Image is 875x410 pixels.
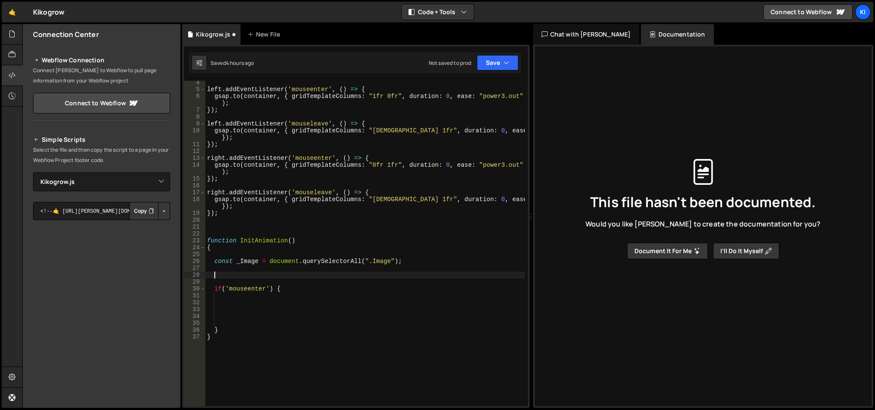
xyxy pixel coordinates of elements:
[184,217,205,223] div: 20
[184,327,205,334] div: 36
[590,195,816,209] span: This file hasn't been documented.
[184,155,205,162] div: 13
[184,93,205,107] div: 6
[713,243,779,259] button: I’ll do it myself
[184,182,205,189] div: 16
[184,79,205,86] div: 4
[184,127,205,141] div: 10
[33,145,170,165] p: Select the file and then copy the script to a page in your Webflow Project footer code.
[184,148,205,155] div: 12
[533,24,640,45] div: Chat with [PERSON_NAME]
[184,320,205,327] div: 35
[184,141,205,148] div: 11
[184,113,205,120] div: 8
[184,162,205,175] div: 14
[641,24,713,45] div: Documentation
[184,107,205,113] div: 7
[184,210,205,217] div: 19
[184,334,205,340] div: 37
[184,292,205,299] div: 31
[33,30,99,39] h2: Connection Center
[33,202,170,220] textarea: <!--🤙 [URL][PERSON_NAME][DOMAIN_NAME]> <script>document.addEventListener("DOMContentLoaded", func...
[184,258,205,265] div: 26
[184,175,205,182] div: 15
[184,278,205,285] div: 29
[184,272,205,278] div: 28
[184,86,205,93] div: 5
[184,251,205,258] div: 25
[184,223,205,230] div: 21
[184,306,205,313] div: 33
[129,202,170,220] div: Button group with nested dropdown
[585,219,820,229] span: Would you like [PERSON_NAME] to create the documentation for you?
[33,55,170,65] h2: Webflow Connection
[763,4,853,20] a: Connect to Webflow
[429,59,472,67] div: Not saved to prod
[184,189,205,196] div: 17
[184,244,205,251] div: 24
[247,30,284,39] div: New File
[627,243,708,259] button: Document it for me
[184,230,205,237] div: 22
[2,2,23,22] a: 🤙
[402,4,474,20] button: Code + Tools
[33,65,170,86] p: Connect [PERSON_NAME] to Webflow to pull page information from your Webflow project
[184,120,205,127] div: 9
[184,265,205,272] div: 27
[226,59,254,67] div: 4 hours ago
[129,202,159,220] button: Copy
[33,234,171,312] iframe: YouTube video player
[477,55,518,70] button: Save
[184,196,205,210] div: 18
[33,7,64,17] div: Kikogrow
[855,4,871,20] a: Ki
[184,299,205,306] div: 32
[184,237,205,244] div: 23
[33,135,170,145] h2: Simple Scripts
[33,93,170,113] a: Connect to Webflow
[33,317,171,395] iframe: YouTube video player
[196,30,230,39] div: Kikogrow.js
[184,285,205,292] div: 30
[184,313,205,320] div: 34
[210,59,254,67] div: Saved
